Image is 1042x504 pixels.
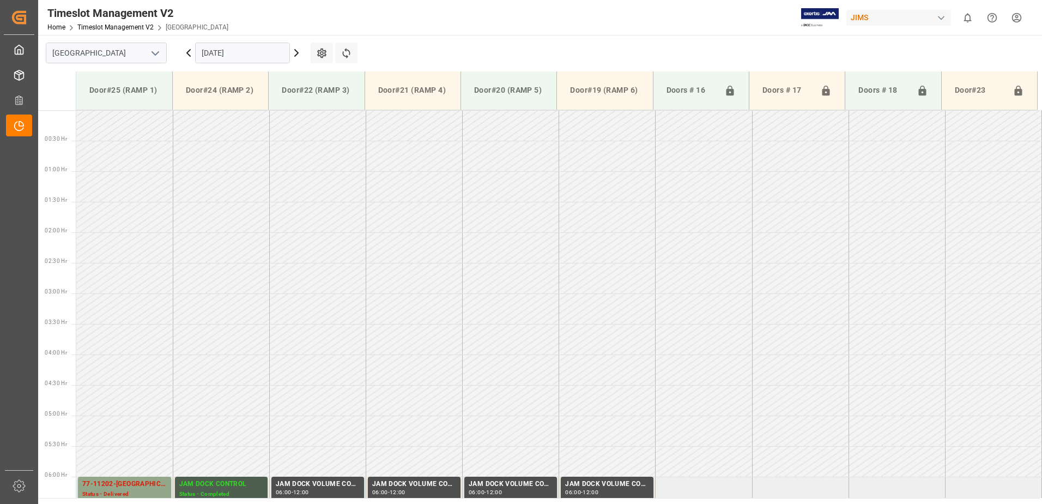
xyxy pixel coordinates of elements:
[374,80,452,100] div: Door#21 (RAMP 4)
[470,80,548,100] div: Door#20 (RAMP 5)
[179,490,263,499] div: Status - Completed
[77,23,154,31] a: Timeslot Management V2
[469,490,484,495] div: 06:00
[486,490,502,495] div: 12:00
[293,490,309,495] div: 12:00
[581,490,583,495] div: -
[179,479,263,490] div: JAM DOCK CONTROL
[45,258,67,264] span: 02:30 Hr
[277,80,355,100] div: Door#22 (RAMP 3)
[565,490,581,495] div: 06:00
[46,43,167,63] input: Type to search/select
[45,350,67,356] span: 04:00 Hr
[583,490,598,495] div: 12:00
[181,80,259,100] div: Door#24 (RAMP 2)
[45,289,67,295] span: 03:00 Hr
[45,197,67,203] span: 01:30 Hr
[372,479,456,490] div: JAM DOCK VOLUME CONTROL
[388,490,390,495] div: -
[276,479,360,490] div: JAM DOCK VOLUME CONTROL
[45,472,67,478] span: 06:00 Hr
[801,8,839,27] img: Exertis%20JAM%20-%20Email%20Logo.jpg_1722504956.jpg
[469,479,553,490] div: JAM DOCK VOLUME CONTROL
[565,479,649,490] div: JAM DOCK VOLUME CONTROL
[45,441,67,447] span: 05:30 Hr
[390,490,405,495] div: 12:00
[47,23,65,31] a: Home
[195,43,290,63] input: DD.MM.YYYY
[955,5,980,30] button: show 0 new notifications
[82,490,167,499] div: Status - Delivered
[372,490,388,495] div: 06:00
[45,380,67,386] span: 04:30 Hr
[292,490,293,495] div: -
[47,5,228,21] div: Timeslot Management V2
[82,479,167,490] div: 77-11202-[GEOGRAPHIC_DATA]
[846,10,951,26] div: JIMS
[45,319,67,325] span: 03:30 Hr
[846,7,955,28] button: JIMS
[45,166,67,172] span: 01:00 Hr
[147,45,163,62] button: open menu
[45,227,67,233] span: 02:00 Hr
[85,80,163,100] div: Door#25 (RAMP 1)
[276,490,292,495] div: 06:00
[854,80,912,101] div: Doors # 18
[566,80,644,100] div: Door#19 (RAMP 6)
[45,136,67,142] span: 00:30 Hr
[45,411,67,417] span: 05:00 Hr
[662,80,720,101] div: Doors # 16
[980,5,1004,30] button: Help Center
[950,80,1008,101] div: Door#23
[484,490,486,495] div: -
[758,80,816,101] div: Doors # 17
